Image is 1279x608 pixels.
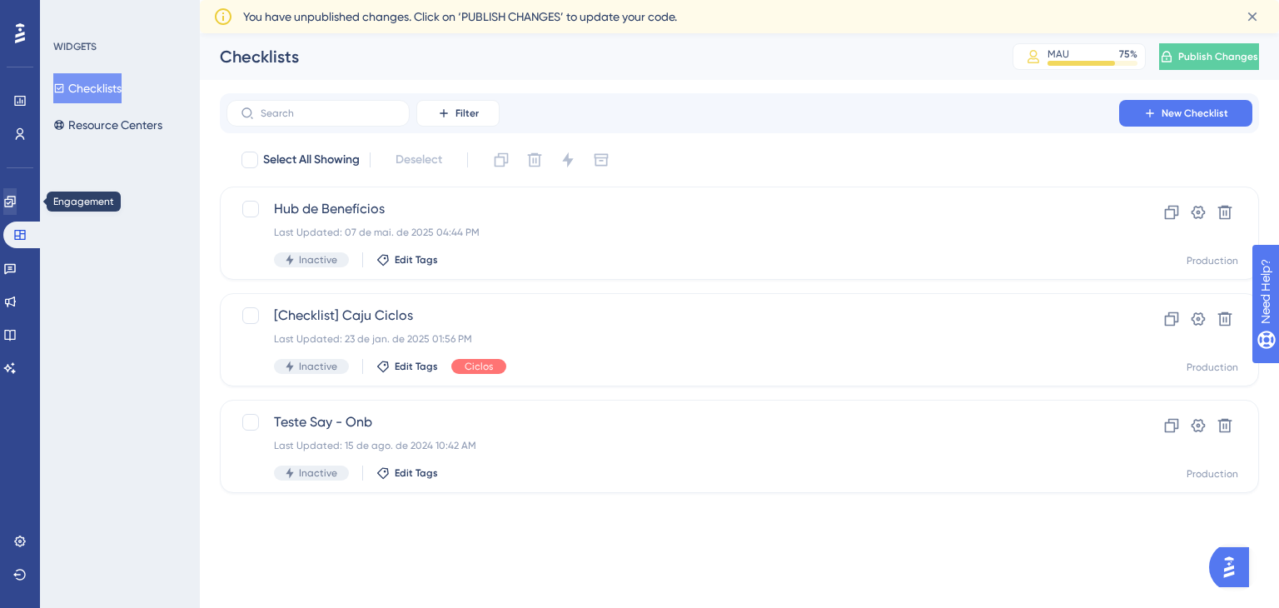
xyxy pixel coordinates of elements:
div: Production [1187,361,1238,374]
iframe: UserGuiding AI Assistant Launcher [1209,542,1259,592]
span: Edit Tags [395,360,438,373]
span: You have unpublished changes. Click on ‘PUBLISH CHANGES’ to update your code. [243,7,677,27]
div: Production [1187,467,1238,481]
span: Select All Showing [263,150,360,170]
button: Publish Changes [1159,43,1259,70]
span: Inactive [299,253,337,267]
span: Ciclos [465,360,493,373]
span: New Checklist [1162,107,1228,120]
button: Checklists [53,73,122,103]
span: Teste Say - Onb [274,412,1072,432]
div: Production [1187,254,1238,267]
div: 75 % [1119,47,1137,61]
button: Filter [416,100,500,127]
span: Deselect [396,150,442,170]
span: [Checklist] Caju Ciclos [274,306,1072,326]
span: Filter [455,107,479,120]
div: WIDGETS [53,40,97,53]
div: MAU [1048,47,1069,61]
span: Need Help? [39,4,104,24]
button: Deselect [381,145,457,175]
div: Last Updated: 23 de jan. de 2025 01:56 PM [274,332,1072,346]
div: Last Updated: 07 de mai. de 2025 04:44 PM [274,226,1072,239]
button: New Checklist [1119,100,1252,127]
button: Edit Tags [376,466,438,480]
span: Inactive [299,466,337,480]
button: Edit Tags [376,360,438,373]
span: Hub de Benefícios [274,199,1072,219]
span: Edit Tags [395,253,438,267]
button: Edit Tags [376,253,438,267]
button: Resource Centers [53,110,162,140]
span: Inactive [299,360,337,373]
span: Edit Tags [395,466,438,480]
span: Publish Changes [1178,50,1258,63]
div: Checklists [220,45,971,68]
input: Search [261,107,396,119]
div: Last Updated: 15 de ago. de 2024 10:42 AM [274,439,1072,452]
